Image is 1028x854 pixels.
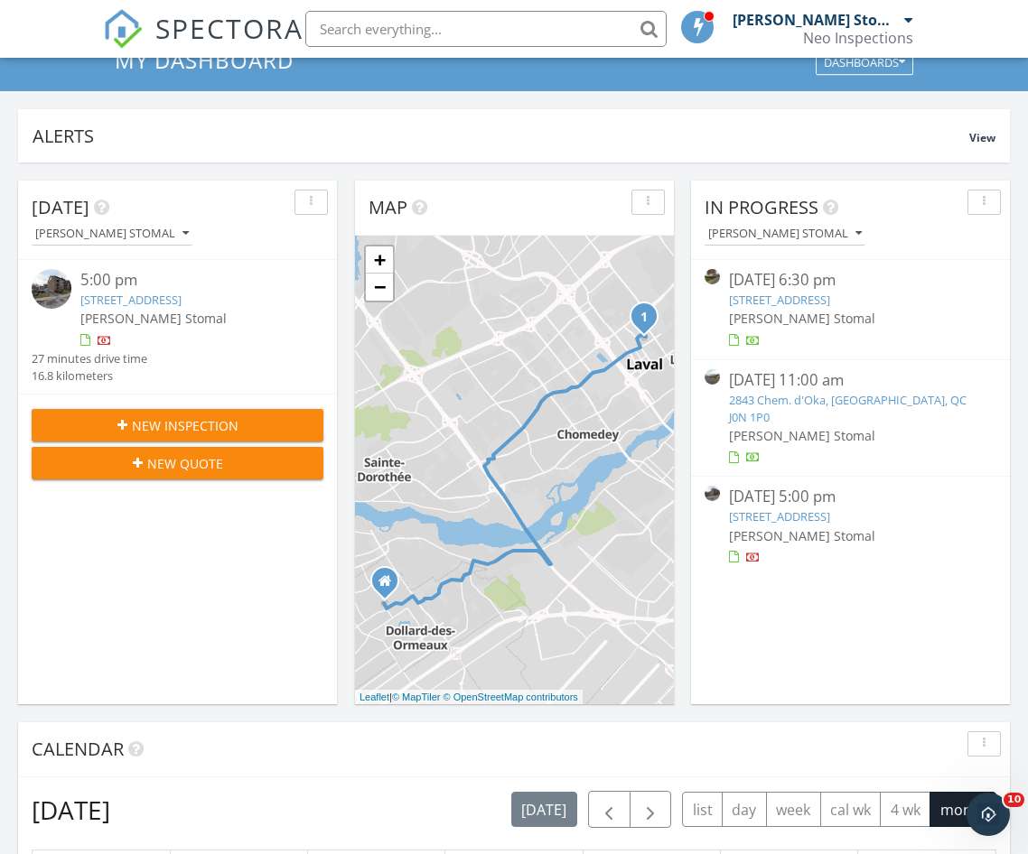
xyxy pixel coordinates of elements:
div: [PERSON_NAME] Stomal [35,227,189,240]
h2: [DATE] [32,792,110,828]
button: cal wk [820,792,882,827]
img: streetview [705,369,720,385]
span: [PERSON_NAME] Stomal [80,310,227,327]
button: New Inspection [32,409,323,441]
iframe: Intercom live chat [967,793,1010,836]
button: New Quote [32,447,323,479]
div: 349 Rue Lulli 8, Laval, QC H7N 1B5 [644,316,655,327]
a: [DATE] 5:00 pm [STREET_ADDRESS] [PERSON_NAME] Stomal [705,486,996,566]
button: [DATE] [511,792,577,827]
button: [PERSON_NAME] Stomal [705,222,865,246]
button: week [766,792,821,827]
span: [PERSON_NAME] Stomal [729,310,875,327]
div: 5:00 pm [80,269,299,292]
button: Previous month [588,791,631,828]
span: View [969,130,995,145]
span: Map [369,195,407,219]
button: day [722,792,767,827]
button: Next month [630,791,672,828]
a: [STREET_ADDRESS] [729,292,830,308]
div: | [355,690,583,705]
img: streetview [705,486,720,501]
div: [DATE] 11:00 am [729,369,972,392]
i: 1 [640,311,648,324]
div: [DATE] 5:00 pm [729,486,972,508]
span: [PERSON_NAME] Stomal [729,427,875,444]
a: [DATE] 6:30 pm [STREET_ADDRESS] [PERSON_NAME] Stomal [705,269,996,349]
div: [PERSON_NAME] Stomal [708,227,862,240]
button: month [930,792,996,827]
div: Alerts [33,124,969,148]
span: SPECTORA [155,9,304,47]
span: [PERSON_NAME] Stomal [729,527,875,544]
button: Dashboards [816,51,913,76]
img: streetview [32,269,71,309]
a: [DATE] 11:00 am 2843 Chem. d'Oka, [GEOGRAPHIC_DATA], QC J0N 1P0 [PERSON_NAME] Stomal [705,369,996,468]
div: [PERSON_NAME] Stomal [733,11,900,29]
img: streetview [705,269,720,284]
div: 27 minutes drive time [32,350,147,367]
button: 4 wk [880,792,930,827]
a: Zoom out [366,274,393,301]
a: 2843 Chem. d'Oka, [GEOGRAPHIC_DATA], QC J0N 1P0 [729,392,967,425]
span: [DATE] [32,195,89,219]
div: Dashboards [824,57,905,70]
a: © OpenStreetMap contributors [444,692,578,702]
a: Leaflet [360,692,389,702]
button: list [682,792,723,827]
div: 119 Westpark, Dollard des Ormeaux QC H9A2K1 [385,580,396,591]
span: In Progress [705,195,818,219]
a: [STREET_ADDRESS] [80,292,182,308]
a: 5:00 pm [STREET_ADDRESS] [PERSON_NAME] Stomal 27 minutes drive time 16.8 kilometers [32,269,323,385]
span: Calendar [32,737,124,761]
div: 16.8 kilometers [32,367,147,385]
a: SPECTORA [103,24,304,62]
button: [PERSON_NAME] Stomal [32,222,192,246]
span: New Inspection [132,416,238,435]
div: [DATE] 6:30 pm [729,269,972,292]
a: [STREET_ADDRESS] [729,508,830,524]
a: © MapTiler [392,692,441,702]
a: Zoom in [366,246,393,274]
div: Neo Inspections [803,29,913,47]
span: 10 [1004,793,1024,807]
span: New Quote [147,454,223,473]
img: The Best Home Inspection Software - Spectora [103,9,143,49]
input: Search everything... [305,11,667,47]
